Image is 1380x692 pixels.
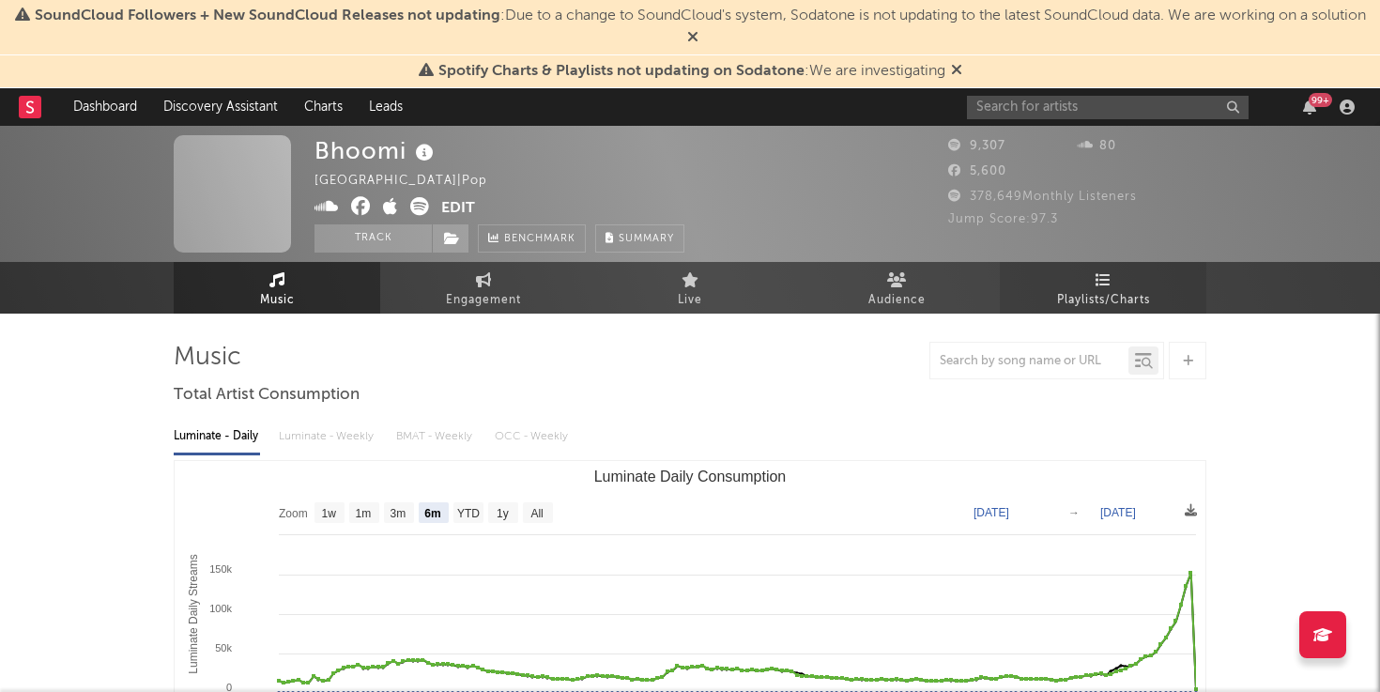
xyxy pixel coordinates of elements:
span: Audience [868,289,926,312]
span: SoundCloud Followers + New SoundCloud Releases not updating [35,8,500,23]
a: Benchmark [478,224,586,253]
text: → [1068,506,1080,519]
a: Live [587,262,793,314]
span: Jump Score: 97.3 [948,213,1058,225]
span: Dismiss [687,31,698,46]
button: 99+ [1303,100,1316,115]
text: 1w [322,507,337,520]
span: 378,649 Monthly Listeners [948,191,1137,203]
span: Spotify Charts & Playlists not updating on Sodatone [438,64,805,79]
input: Search for artists [967,96,1249,119]
button: Track [314,224,432,253]
a: Charts [291,88,356,126]
span: : Due to a change to SoundCloud's system, Sodatone is not updating to the latest SoundCloud data.... [35,8,1366,23]
text: 6m [424,507,440,520]
span: Playlists/Charts [1057,289,1150,312]
span: Benchmark [504,228,575,251]
input: Search by song name or URL [930,354,1128,369]
text: Luminate Daily Streams [187,554,200,673]
div: Bhoomi [314,135,438,166]
button: Summary [595,224,684,253]
text: 3m [391,507,406,520]
div: Luminate - Daily [174,421,260,453]
text: YTD [457,507,480,520]
text: 1y [497,507,509,520]
text: [DATE] [1100,506,1136,519]
span: 80 [1078,140,1116,152]
text: All [530,507,543,520]
text: 150k [209,563,232,575]
div: 99 + [1309,93,1332,107]
span: 9,307 [948,140,1005,152]
text: 100k [209,603,232,614]
span: Engagement [446,289,521,312]
text: [DATE] [974,506,1009,519]
a: Dashboard [60,88,150,126]
a: Engagement [380,262,587,314]
span: Total Artist Consumption [174,384,360,407]
text: 50k [215,642,232,654]
text: 1m [356,507,372,520]
span: Summary [619,234,674,244]
text: Luminate Daily Consumption [594,469,787,484]
span: Music [260,289,295,312]
button: Edit [441,197,475,221]
a: Audience [793,262,1000,314]
span: Dismiss [951,64,962,79]
a: Music [174,262,380,314]
a: Leads [356,88,416,126]
span: 5,600 [948,165,1006,177]
span: Live [678,289,702,312]
div: [GEOGRAPHIC_DATA] | Pop [314,170,509,192]
a: Playlists/Charts [1000,262,1206,314]
text: Zoom [279,507,308,520]
a: Discovery Assistant [150,88,291,126]
span: : We are investigating [438,64,945,79]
